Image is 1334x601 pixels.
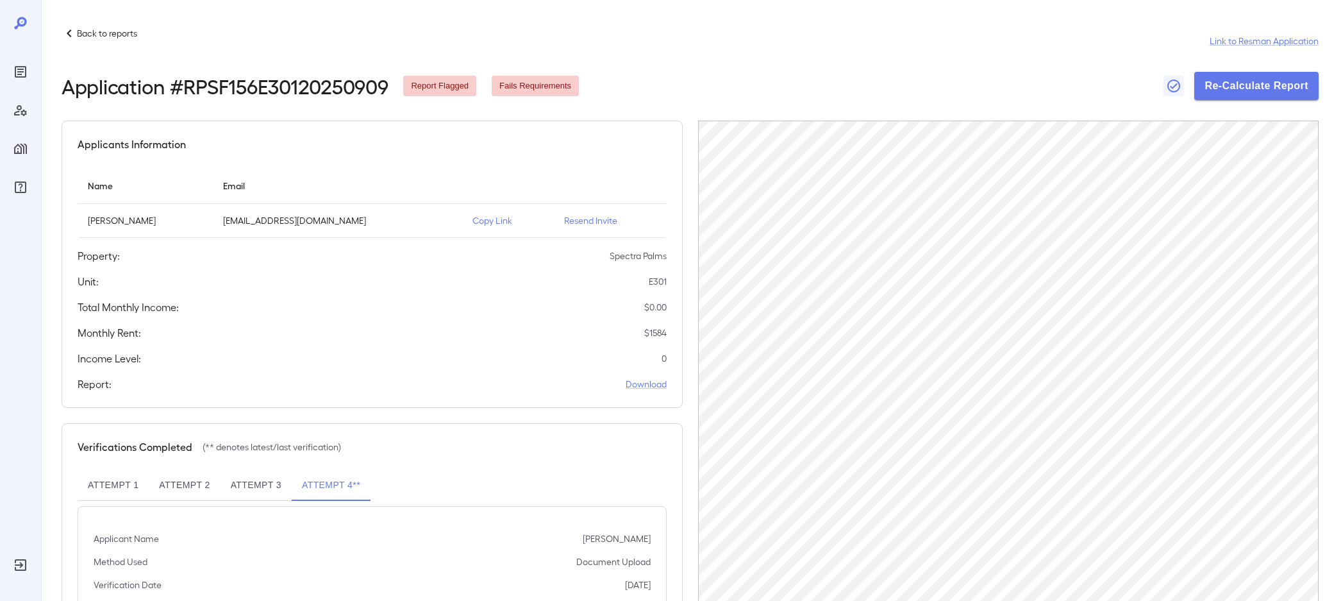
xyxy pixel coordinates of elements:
[77,27,137,40] p: Back to reports
[10,100,31,121] div: Manage Users
[78,248,120,264] h5: Property:
[492,80,579,92] span: Fails Requirements
[1163,76,1184,96] button: Close Report
[1194,72,1319,100] button: Re-Calculate Report
[78,274,99,289] h5: Unit:
[564,214,656,227] p: Resend Invite
[78,167,213,204] th: Name
[94,579,162,591] p: Verification Date
[78,167,667,238] table: simple table
[78,137,186,152] h5: Applicants Information
[10,177,31,198] div: FAQ
[78,377,112,392] h5: Report:
[10,62,31,82] div: Reports
[213,167,462,204] th: Email
[78,300,179,315] h5: Total Monthly Income:
[626,378,667,391] a: Download
[94,532,159,545] p: Applicant Name
[583,532,651,545] p: [PERSON_NAME]
[10,555,31,575] div: Log Out
[610,250,667,262] p: Spectra Palms
[662,352,667,365] p: 0
[472,214,544,227] p: Copy Link
[576,555,651,568] p: Document Upload
[62,74,388,97] h2: Application # RPSF156E30120250909
[644,301,667,314] p: $ 0.00
[644,326,667,339] p: $ 1584
[94,555,147,568] p: Method Used
[625,579,651,591] p: [DATE]
[203,441,341,453] p: (** denotes latest/last verification)
[88,214,203,227] p: [PERSON_NAME]
[649,275,667,288] p: E301
[292,470,371,501] button: Attempt 4**
[403,80,476,92] span: Report Flagged
[10,139,31,159] div: Manage Properties
[78,439,192,455] h5: Verifications Completed
[221,470,292,501] button: Attempt 3
[1210,35,1319,47] a: Link to Resman Application
[223,214,452,227] p: [EMAIL_ADDRESS][DOMAIN_NAME]
[78,325,141,341] h5: Monthly Rent:
[78,351,141,366] h5: Income Level:
[149,470,220,501] button: Attempt 2
[78,470,149,501] button: Attempt 1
